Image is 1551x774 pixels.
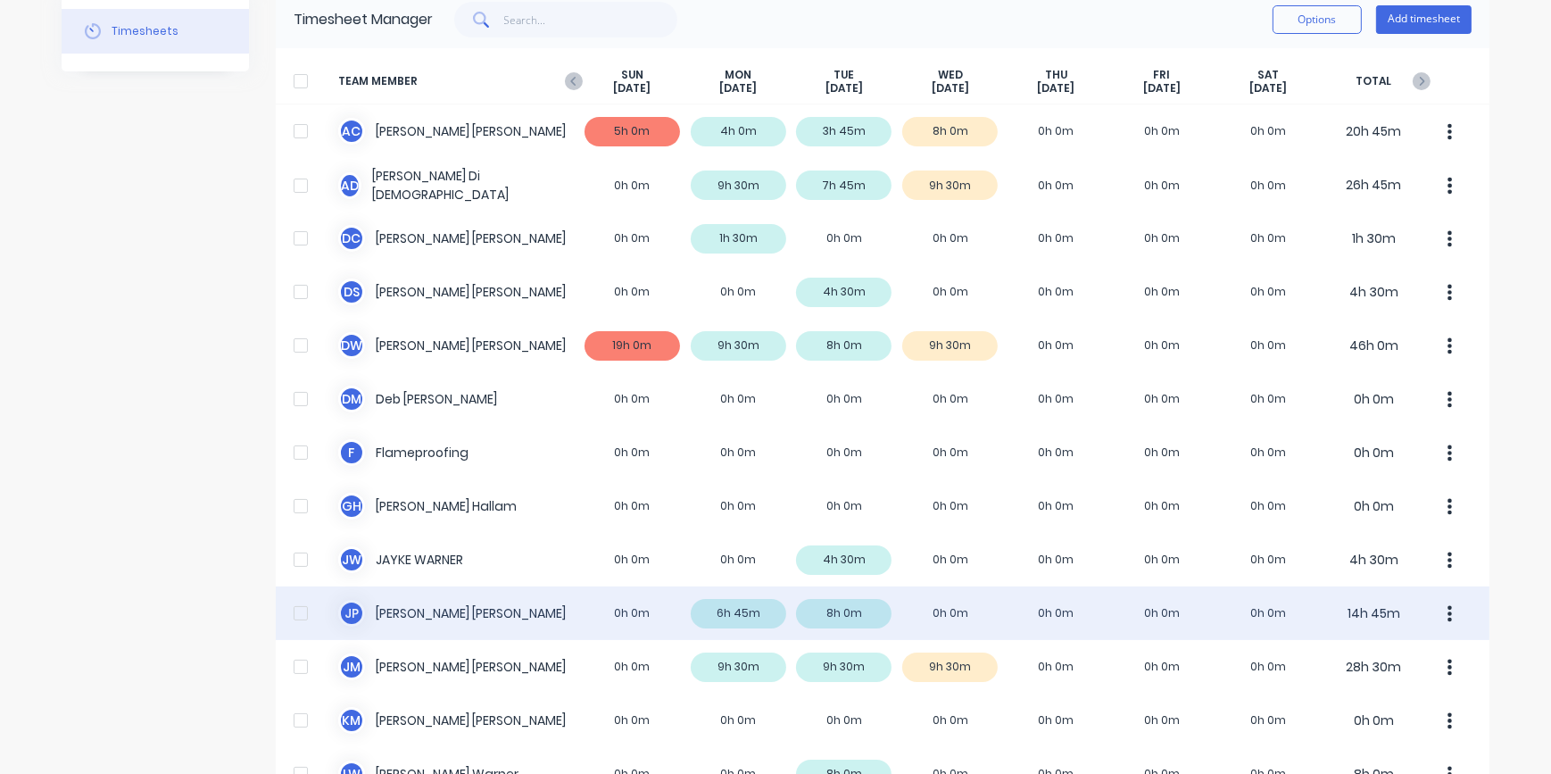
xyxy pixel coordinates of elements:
[825,81,863,96] span: [DATE]
[1045,68,1067,82] span: THU
[1249,81,1287,96] span: [DATE]
[62,9,249,54] button: Timesheets
[613,81,651,96] span: [DATE]
[1257,68,1279,82] span: SAT
[338,68,579,96] span: TEAM MEMBER
[504,2,678,37] input: Search...
[621,68,643,82] span: SUN
[1037,81,1074,96] span: [DATE]
[1273,5,1362,34] button: Options
[1143,81,1181,96] span: [DATE]
[725,68,751,82] span: MON
[834,68,854,82] span: TUE
[112,23,178,39] div: Timesheets
[719,81,757,96] span: [DATE]
[294,9,433,30] div: Timesheet Manager
[1376,5,1472,34] button: Add timesheet
[1321,68,1427,96] span: TOTAL
[938,68,963,82] span: WED
[932,81,969,96] span: [DATE]
[1154,68,1171,82] span: FRI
